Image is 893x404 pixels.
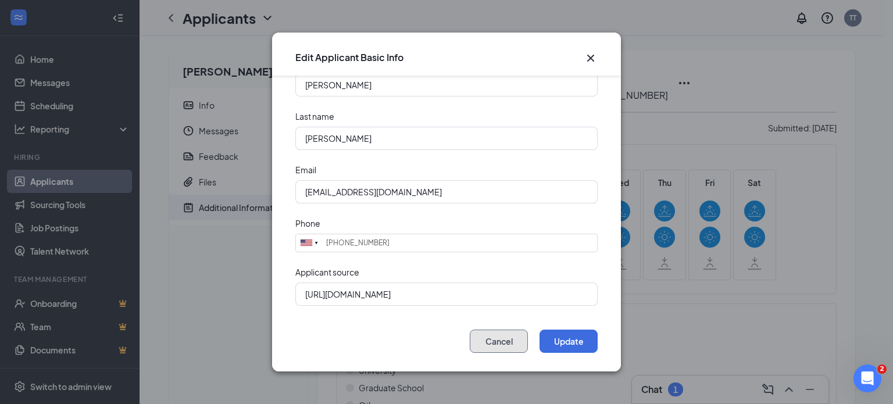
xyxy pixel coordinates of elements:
input: Enter applicant first name [295,73,598,96]
button: Close [584,51,598,65]
h3: Edit Applicant Basic Info [295,51,403,64]
div: United States: +1 [296,234,323,252]
input: (201) 555-0123 [295,234,598,252]
div: Applicant source [295,266,359,278]
input: Enter applicant source [295,283,598,306]
input: Enter applicant last name [295,127,598,150]
iframe: Intercom live chat [853,364,881,392]
div: Email [295,164,316,176]
div: Last name [295,110,334,122]
svg: Cross [584,51,598,65]
input: Enter applicant email [295,180,598,203]
div: Phone [295,217,320,229]
span: 2 [877,364,887,374]
button: Cancel [470,330,528,353]
button: Update [540,330,598,353]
